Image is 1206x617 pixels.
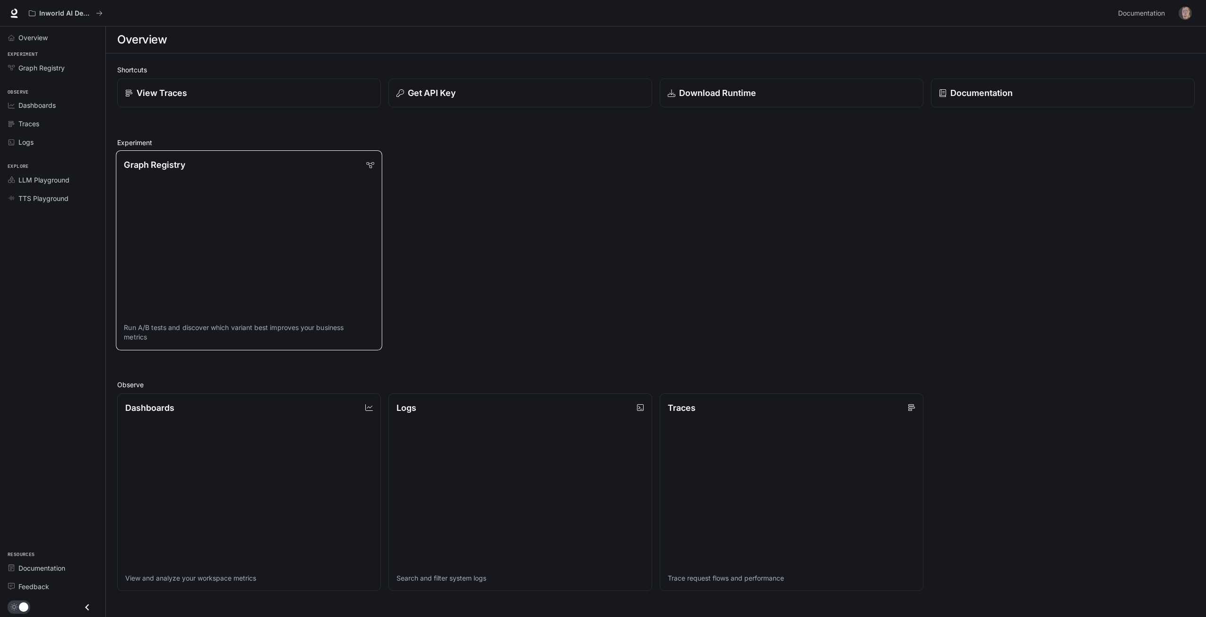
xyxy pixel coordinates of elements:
a: Overview [4,29,102,46]
button: All workspaces [25,4,107,23]
span: Graph Registry [18,63,65,73]
p: View and analyze your workspace metrics [125,574,373,583]
h1: Overview [117,30,167,49]
span: Overview [18,33,48,43]
span: Documentation [18,563,65,573]
span: TTS Playground [18,193,69,203]
a: Dashboards [4,97,102,113]
p: View Traces [137,87,187,99]
a: LogsSearch and filter system logs [388,393,652,591]
span: LLM Playground [18,175,69,185]
button: Close drawer [77,598,98,617]
span: Traces [18,119,39,129]
p: Documentation [950,87,1013,99]
a: LLM Playground [4,172,102,188]
p: Graph Registry [124,158,185,171]
a: Feedback [4,578,102,595]
span: Dark mode toggle [19,601,28,612]
span: Logs [18,137,34,147]
p: Dashboards [125,401,174,414]
a: View Traces [117,78,381,107]
p: Traces [668,401,696,414]
span: Feedback [18,582,49,591]
a: Graph Registry [4,60,102,76]
a: Documentation [4,560,102,576]
a: Documentation [1114,4,1172,23]
button: User avatar [1176,4,1195,23]
button: Get API Key [388,78,652,107]
a: TracesTrace request flows and performance [660,393,923,591]
p: Search and filter system logs [396,574,644,583]
a: Graph RegistryRun A/B tests and discover which variant best improves your business metrics [116,150,382,350]
span: Dashboards [18,100,56,110]
a: Traces [4,115,102,132]
h2: Experiment [117,138,1195,148]
h2: Shortcuts [117,65,1195,75]
p: Trace request flows and performance [668,574,915,583]
a: DashboardsView and analyze your workspace metrics [117,393,381,591]
a: TTS Playground [4,190,102,207]
p: Logs [396,401,416,414]
a: Download Runtime [660,78,923,107]
p: Get API Key [408,87,456,99]
span: Documentation [1118,8,1165,19]
p: Download Runtime [679,87,756,99]
h2: Observe [117,380,1195,390]
a: Logs [4,134,102,150]
p: Inworld AI Demos [39,9,92,17]
a: Documentation [931,78,1195,107]
img: User avatar [1179,7,1192,20]
p: Run A/B tests and discover which variant best improves your business metrics [124,323,374,342]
